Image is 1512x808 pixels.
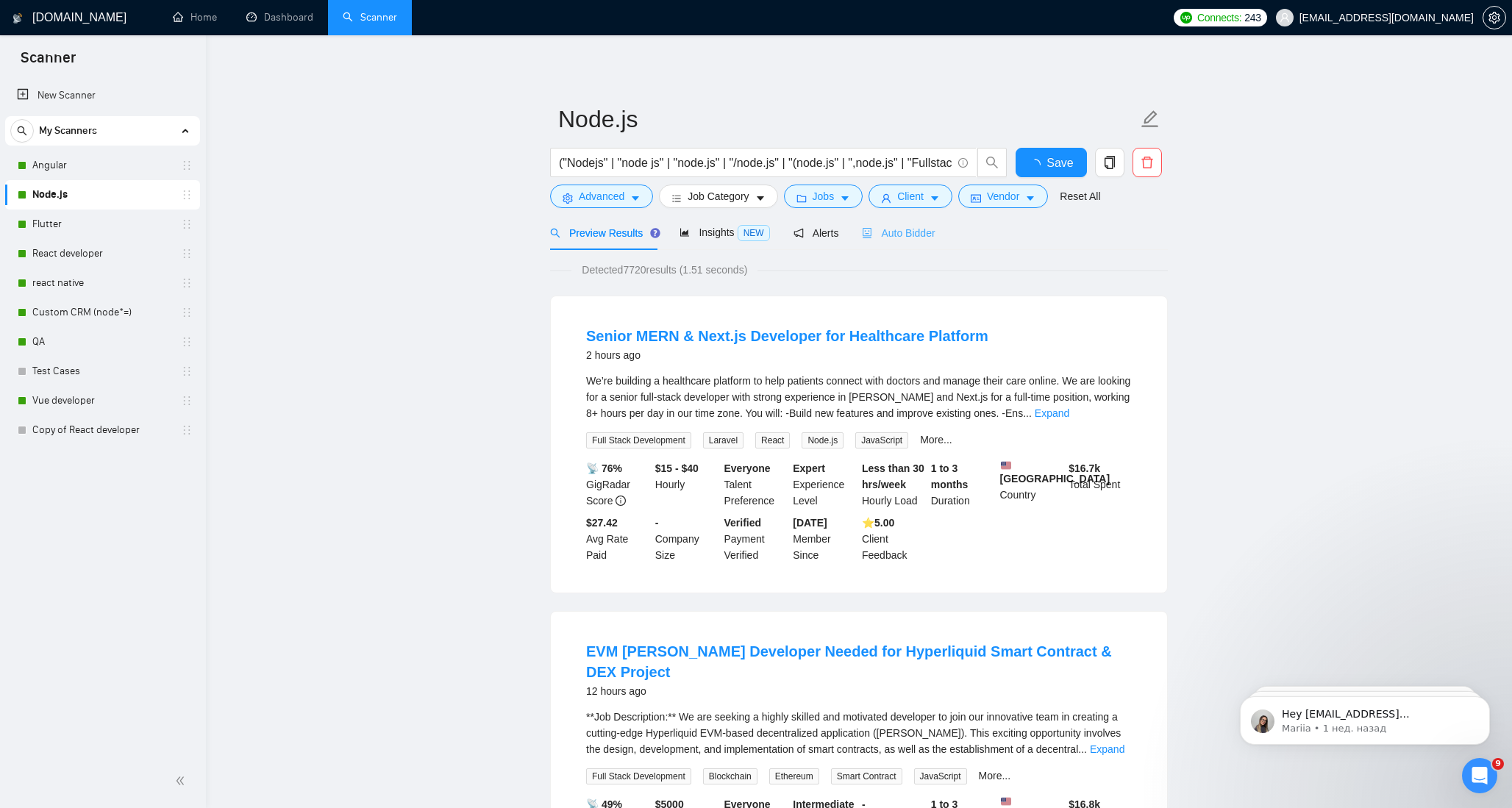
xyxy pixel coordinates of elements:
div: Client Feedback [859,515,928,563]
span: caret-down [840,193,850,204]
span: holder [181,189,193,201]
a: react native [32,268,172,298]
button: copy [1095,148,1124,177]
span: Client [897,188,924,204]
span: notification [794,228,804,238]
b: - [655,517,659,529]
div: Member Since [790,515,859,563]
span: user [881,193,891,204]
span: holder [181,248,193,260]
input: Search Freelance Jobs... [559,154,952,172]
span: React [755,432,790,448]
span: Full Stack Development [586,432,691,448]
span: Connects: [1197,10,1241,26]
span: search [11,126,33,136]
span: caret-down [630,193,641,204]
a: setting [1483,12,1506,24]
b: [DATE] [793,517,827,529]
div: Talent Preference [721,460,791,509]
a: More... [979,770,1011,782]
span: Node.js [802,432,844,448]
a: Senior MERN & Next.js Developer for Healthcare Platform [586,328,988,344]
div: Company Size [652,515,721,563]
b: [GEOGRAPHIC_DATA] [1000,460,1110,485]
a: Flutter [32,210,172,239]
span: JavaScript [855,432,908,448]
span: Scanner [9,47,88,78]
a: Copy of React developer [32,415,172,445]
span: folder [796,193,807,204]
span: robot [862,228,872,238]
a: Node.js [32,180,172,210]
button: Save [1016,148,1087,177]
span: **Job Description:** We are seeking a highly skilled and motivated developer to join our innovati... [586,711,1121,755]
span: caret-down [930,193,940,204]
span: holder [181,395,193,407]
span: ... [1078,743,1087,755]
b: $15 - $40 [655,462,699,474]
span: caret-down [755,193,766,204]
span: search [550,228,560,238]
input: Scanner name... [558,101,1138,137]
img: upwork-logo.png [1180,12,1192,24]
div: **Job Description:** We are seeking a highly skilled and motivated developer to join our innovati... [586,709,1132,757]
a: Reset All [1060,188,1100,204]
span: delete [1133,156,1161,169]
iframe: Intercom notifications сообщение [1218,665,1512,768]
span: Ethereum [769,768,819,784]
span: holder [181,160,193,171]
div: Country [997,460,1066,509]
b: ⭐️ 5.00 [862,517,894,529]
a: React developer [32,239,172,268]
span: double-left [175,773,190,788]
span: NEW [738,225,770,241]
a: Vue developer [32,386,172,415]
button: delete [1133,148,1162,177]
span: Auto Bidder [862,227,935,239]
a: homeHome [173,11,217,24]
span: Alerts [794,227,839,239]
span: 9 [1492,758,1504,770]
div: GigRadar Score [583,460,652,509]
span: Save [1046,154,1073,172]
b: Less than 30 hrs/week [862,462,924,490]
span: 243 [1244,10,1260,26]
span: setting [1483,12,1505,24]
div: Tooltip anchor [649,226,662,240]
div: Hourly [652,460,721,509]
span: ... [1023,407,1032,419]
span: copy [1096,156,1124,169]
img: logo [13,7,23,30]
span: Laravel [703,432,743,448]
span: We’re building a healthcare platform to help patients connect with doctors and manage their care ... [586,375,1130,419]
span: Blockchain [703,768,757,784]
a: Test Cases [32,357,172,386]
span: Advanced [579,188,624,204]
a: Expand [1035,407,1069,419]
b: 1 to 3 months [931,462,969,490]
span: Preview Results [550,227,656,239]
button: search [10,119,34,143]
b: $27.42 [586,517,618,529]
a: More... [920,434,952,446]
div: Total Spent [1066,460,1135,509]
button: barsJob Categorycaret-down [659,185,777,208]
span: holder [181,365,193,377]
span: edit [1141,110,1160,129]
span: Smart Contract [831,768,902,784]
span: Full Stack Development [586,768,691,784]
span: idcard [971,193,981,204]
div: Avg Rate Paid [583,515,652,563]
a: New Scanner [17,81,188,110]
button: userClientcaret-down [869,185,952,208]
button: setting [1483,6,1506,29]
span: Jobs [813,188,835,204]
button: idcardVendorcaret-down [958,185,1048,208]
span: setting [563,193,573,204]
img: 🇺🇸 [1001,796,1011,807]
span: Vendor [987,188,1019,204]
b: Everyone [724,462,771,474]
b: Expert [793,462,825,474]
